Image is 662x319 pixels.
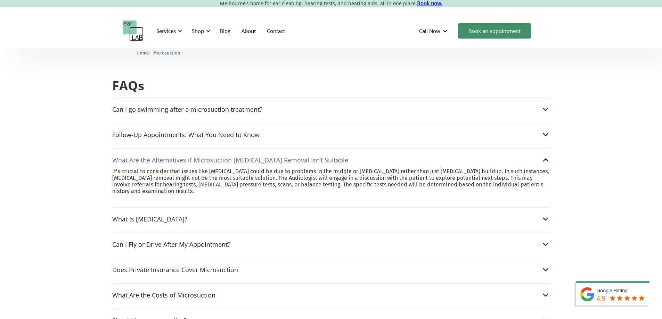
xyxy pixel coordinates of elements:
img: Can I go swimming after a microsuction treatment? [541,105,550,114]
div: Services [156,27,176,34]
li: 〉 [137,49,153,57]
div: Can I Fly or Drive After My Appointment? [112,241,230,248]
div: Shop [188,20,212,41]
div: Call Now [419,27,440,34]
a: Microsuction [153,49,180,56]
span: Microsuction [153,50,180,56]
a: About [236,21,261,41]
div: Call Now [414,20,455,41]
img: What Is Earwax? [541,215,550,224]
div: Shop [192,27,204,34]
img: Can I Fly or Drive After My Appointment? [541,240,550,249]
div: What Is [MEDICAL_DATA]?What Is Earwax? [112,215,550,224]
div: Services [152,20,184,41]
div: Can I go swimming after a microsuction treatment? [112,106,262,113]
div: What Are the Costs of Microsuction [112,292,215,299]
img: What Are the Costs of Microsuction [541,291,550,300]
a: Contact [261,21,291,41]
div: Follow-Up Appointments: What You Need to Know [112,131,260,138]
img: What Are the Alternatives if Microsuction Earwax Removal Isn’t Suitable [541,156,550,165]
div: Does Private Insurance Cover Microsuction [112,266,238,273]
a: home [123,20,144,41]
span: Home [137,50,149,56]
div: What Are the Alternatives if Microsuction [MEDICAL_DATA] Removal Isn’t Suitable [112,157,348,163]
div: What Is [MEDICAL_DATA]? [112,216,187,223]
nav: What Are the Alternatives if Microsuction [MEDICAL_DATA] Removal Isn’t SuitableWhat Are the Alter... [112,168,550,202]
a: Home [137,49,149,56]
div: Can I go swimming after a microsuction treatment?Can I go swimming after a microsuction treatment? [112,105,550,114]
div: What Are the Costs of MicrosuctionWhat Are the Costs of Microsuction [112,291,550,300]
a: Book an appointment [458,23,531,39]
p: It's crucial to consider that issues like [MEDICAL_DATA] could be due to problems in the middle o... [112,168,550,195]
img: Does Private Insurance Cover Microsuction [541,265,550,274]
h2: FAQs [112,78,550,94]
div: Does Private Insurance Cover MicrosuctionDoes Private Insurance Cover Microsuction [112,265,550,274]
div: Can I Fly or Drive After My Appointment?Can I Fly or Drive After My Appointment? [112,240,550,249]
div: What Are the Alternatives if Microsuction [MEDICAL_DATA] Removal Isn’t SuitableWhat Are the Alter... [112,156,550,165]
a: Blog [214,21,236,41]
div: Follow-Up Appointments: What You Need to KnowFollow-Up Appointments: What You Need to Know [112,130,550,139]
img: Follow-Up Appointments: What You Need to Know [541,130,550,139]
